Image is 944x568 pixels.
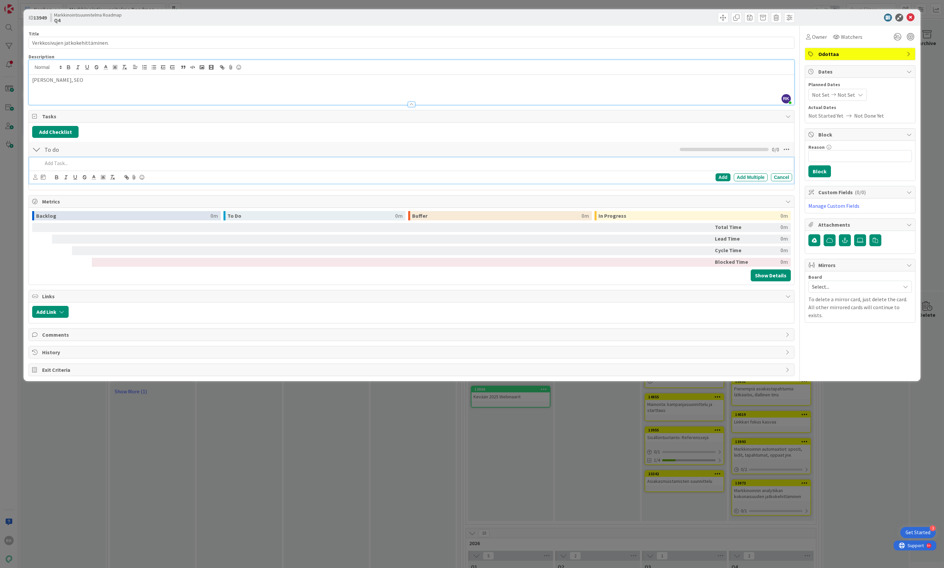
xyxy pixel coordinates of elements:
[808,165,831,177] button: Block
[582,211,589,220] div: 0m
[812,282,897,291] span: Select...
[818,131,903,139] span: Block
[54,12,122,18] span: Markkinointisuunnitelma Roadmap
[42,331,782,339] span: Comments
[808,295,912,319] p: To delete a mirror card, just delete the card. All other mirrored cards will continue to exists.
[715,258,751,267] div: Blocked Time
[818,68,903,76] span: Dates
[754,223,788,232] div: 0m
[812,33,827,41] span: Owner
[29,37,794,49] input: type card name here...
[716,173,730,181] div: Add
[808,202,859,209] a: Manage Custom Fields
[906,529,930,536] div: Get Started
[42,198,782,205] span: Metrics
[29,14,47,22] span: ID
[395,211,403,220] div: 0m
[818,261,903,269] span: Mirrors
[930,525,936,531] div: 3
[841,33,862,41] span: Watchers
[838,91,855,99] span: Not Set
[771,173,792,181] div: Cancel
[818,221,903,229] span: Attachments
[33,14,47,21] b: 13949
[751,269,791,281] button: Show Details
[715,223,751,232] div: Total Time
[54,18,122,23] b: Q4
[32,76,791,84] p: [PERSON_NAME], SEO
[36,211,211,220] div: Backlog
[808,104,912,111] span: Actual Dates
[32,306,69,318] button: Add Link
[781,211,788,220] div: 0m
[715,246,751,255] div: Cycle Time
[42,292,782,300] span: Links
[808,275,822,279] span: Board
[33,3,37,8] div: 9+
[715,235,751,244] div: Lead Time
[227,211,396,220] div: To Do
[808,81,912,88] span: Planned Dates
[772,145,779,153] span: 0 / 0
[900,527,936,538] div: Open Get Started checklist, remaining modules: 3
[42,143,191,155] input: Add Checklist...
[754,258,788,267] div: 0m
[29,54,54,60] span: Description
[782,94,791,103] span: RK
[734,173,768,181] div: Add Multiple
[808,144,825,150] label: Reason
[42,366,782,374] span: Exit Criteria
[14,1,30,9] span: Support
[854,112,884,120] span: Not Done Yet
[812,91,830,99] span: Not Set
[42,348,782,356] span: History
[42,112,782,120] span: Tasks
[818,188,903,196] span: Custom Fields
[29,31,39,37] label: Title
[412,211,582,220] div: Buffer
[754,246,788,255] div: 0m
[754,235,788,244] div: 0m
[598,211,781,220] div: In Progress
[818,50,903,58] span: Odottaa
[808,112,844,120] span: Not Started Yet
[32,126,79,138] button: Add Checklist
[855,189,866,196] span: ( 0/0 )
[211,211,218,220] div: 0m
